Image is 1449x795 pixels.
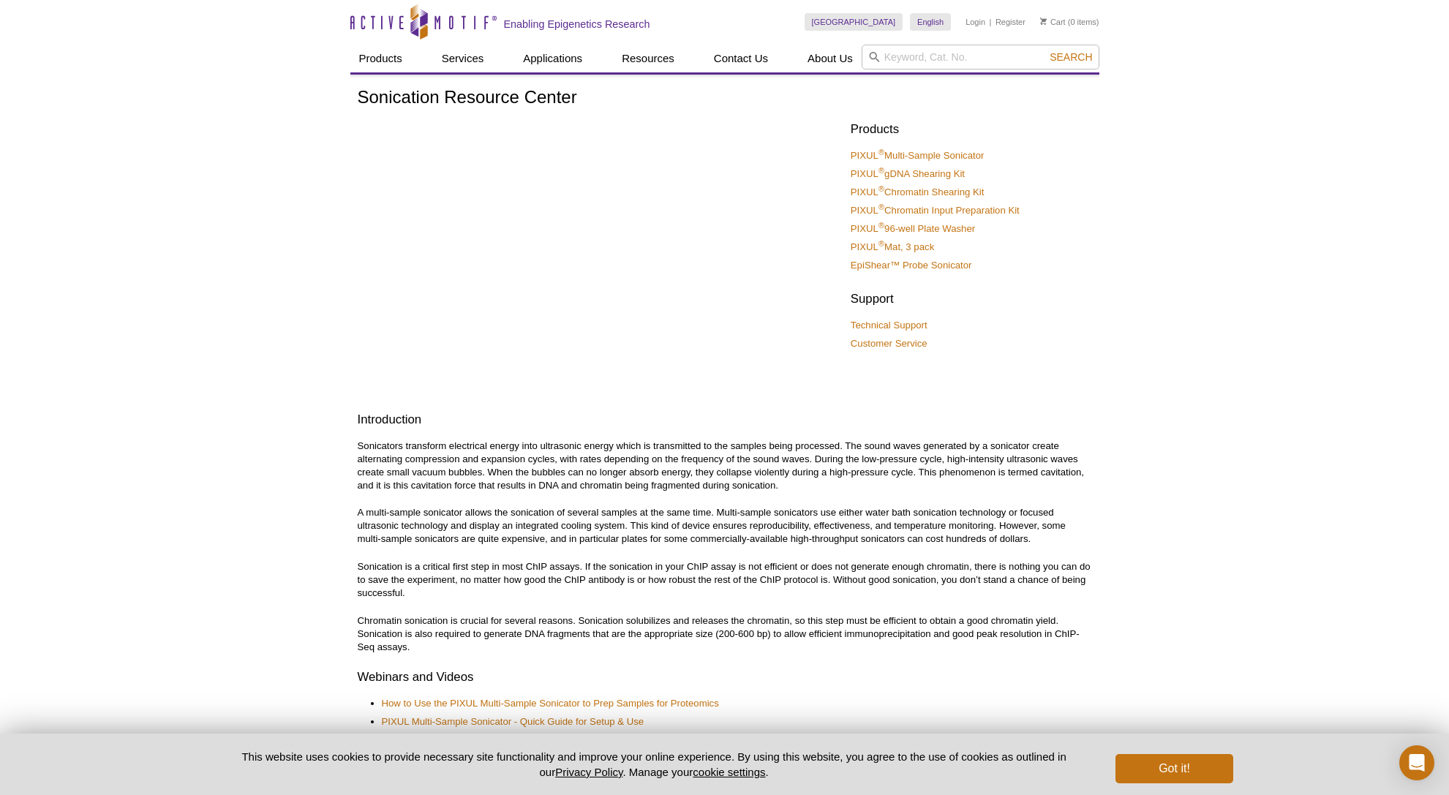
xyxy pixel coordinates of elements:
h2: Enabling Epigenetics Research [504,18,650,31]
button: cookie settings [693,766,765,778]
sup: ® [878,184,884,193]
a: PIXUL Multi-Sample Sonicator - Quick Guide for Setup & Use [382,715,644,728]
p: A multi-sample sonicator allows the sonication of several samples at the same time. Multi-sample ... [358,506,1092,546]
a: Products [350,45,411,72]
a: About Us [799,45,862,72]
sup: ® [878,221,884,230]
sup: ® [878,203,884,211]
p: Sonicators transform electrical energy into ultrasonic energy which is transmitted to the samples... [358,440,1092,492]
h1: Sonication Resource Center [358,88,1092,109]
a: PIXUL®Chromatin Shearing Kit [851,186,985,199]
input: Keyword, Cat. No. [862,45,1099,69]
button: Search [1045,50,1096,64]
a: Resources [613,45,683,72]
p: Chromatin sonication is crucial for several reasons. Sonication solubilizes and releases the chro... [358,614,1092,654]
div: Open Intercom Messenger [1399,745,1434,780]
a: [GEOGRAPHIC_DATA] [805,13,903,31]
h2: Support [851,290,1092,308]
a: EpiShear™ Probe Sonicator [851,259,972,272]
iframe: PIXUL Multi-Sample Sonicator: Sample Preparation, Proteomics and Beyond [358,118,840,389]
a: PIXUL®96-well Plate Washer [851,222,975,236]
a: Contact Us [705,45,777,72]
a: Login [966,17,985,27]
h2: Webinars and Videos [358,668,1092,686]
p: Sonication is a critical first step in most ChIP assays. If the sonication in your ChIP assay is ... [358,560,1092,600]
h2: Introduction [358,411,1092,429]
p: This website uses cookies to provide necessary site functionality and improve your online experie... [217,749,1092,780]
a: PIXUL®gDNA Shearing Kit [851,167,965,181]
a: Register [996,17,1025,27]
sup: ® [878,166,884,175]
img: Your Cart [1040,18,1047,25]
a: English [910,13,951,31]
h2: Products [851,121,1092,138]
li: | [990,13,992,31]
a: PIXUL®Multi-Sample Sonicator [851,149,985,162]
a: PIXUL®Chromatin Input Preparation Kit [851,204,1020,217]
li: (0 items) [1040,13,1099,31]
a: PIXUL®Mat, 3 pack [851,241,934,254]
a: Applications [514,45,591,72]
a: Technical Support [851,319,927,332]
a: Cart [1040,17,1066,27]
a: Privacy Policy [555,766,622,778]
a: How to Use the PIXUL Multi-Sample Sonicator to Prep Samples for Proteomics [382,697,719,710]
a: Services [433,45,493,72]
sup: ® [878,148,884,157]
button: Got it! [1115,754,1232,783]
sup: ® [878,239,884,248]
span: Search [1050,51,1092,63]
a: Customer Service [851,337,927,350]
